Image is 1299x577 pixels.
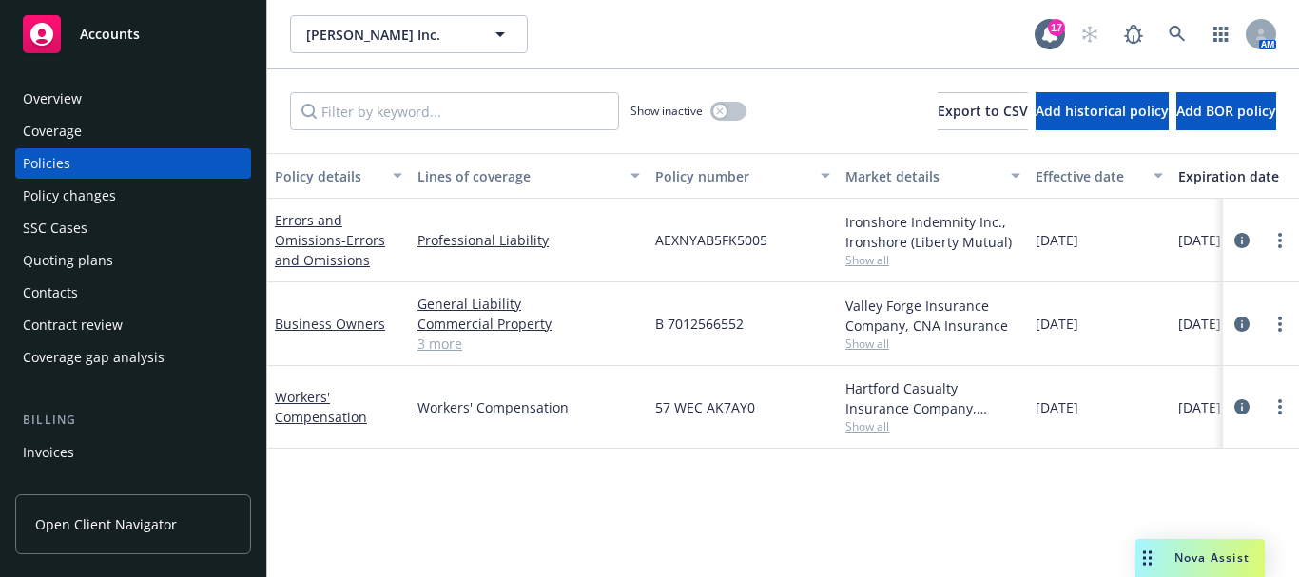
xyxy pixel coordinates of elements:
span: [DATE] [1036,230,1078,250]
div: Hartford Casualty Insurance Company, Hartford Insurance Group [845,378,1020,418]
a: General Liability [417,294,640,314]
button: Export to CSV [938,92,1028,130]
span: Add BOR policy [1176,102,1276,120]
span: 57 WEC AK7AY0 [655,397,755,417]
div: Contacts [23,278,78,308]
div: Valley Forge Insurance Company, CNA Insurance [845,296,1020,336]
span: Show inactive [630,103,703,119]
a: Search [1158,15,1196,53]
button: Policy details [267,153,410,199]
a: Coverage gap analysis [15,342,251,373]
a: 3 more [417,334,640,354]
a: Policy changes [15,181,251,211]
input: Filter by keyword... [290,92,619,130]
span: B 7012566552 [655,314,744,334]
div: Policies [23,148,70,179]
div: Market details [845,166,999,186]
a: more [1269,313,1291,336]
a: Workers' Compensation [275,388,367,426]
a: circleInformation [1231,229,1253,252]
div: Overview [23,84,82,114]
div: Coverage [23,116,82,146]
div: Invoices [23,437,74,468]
a: Billing updates [15,470,251,500]
div: Lines of coverage [417,166,619,186]
button: Add BOR policy [1176,92,1276,130]
div: Drag to move [1135,539,1159,577]
span: AEXNYAB5FK5005 [655,230,767,250]
a: circleInformation [1231,313,1253,336]
button: Market details [838,153,1028,199]
a: Policies [15,148,251,179]
a: SSC Cases [15,213,251,243]
div: Coverage gap analysis [23,342,165,373]
button: Policy number [648,153,838,199]
span: Accounts [80,27,140,42]
a: Workers' Compensation [417,397,640,417]
a: Switch app [1202,15,1240,53]
a: Professional Liability [417,230,640,250]
div: Effective date [1036,166,1142,186]
span: Show all [845,252,1020,268]
a: Coverage [15,116,251,146]
a: Commercial Property [417,314,640,334]
div: Billing [15,411,251,430]
a: Invoices [15,437,251,468]
div: Quoting plans [23,245,113,276]
a: Contacts [15,278,251,308]
span: [DATE] [1036,397,1078,417]
a: circleInformation [1231,395,1253,418]
button: Effective date [1028,153,1171,199]
a: Report a Bug [1115,15,1153,53]
div: Billing updates [23,470,119,500]
span: [DATE] [1178,230,1221,250]
a: Start snowing [1071,15,1109,53]
div: 17 [1048,19,1065,36]
a: Business Owners [275,315,385,333]
a: Overview [15,84,251,114]
a: more [1269,395,1291,418]
button: Lines of coverage [410,153,648,199]
div: Contract review [23,310,123,340]
span: [DATE] [1178,397,1221,417]
span: Show all [845,336,1020,352]
button: [PERSON_NAME] Inc. [290,15,528,53]
button: Nova Assist [1135,539,1265,577]
a: Contract review [15,310,251,340]
a: Errors and Omissions [275,211,385,269]
span: Open Client Navigator [35,514,177,534]
span: [DATE] [1178,314,1221,334]
a: Quoting plans [15,245,251,276]
div: Ironshore Indemnity Inc., Ironshore (Liberty Mutual) [845,212,1020,252]
span: Nova Assist [1174,549,1250,566]
span: [DATE] [1036,314,1078,334]
span: Export to CSV [938,102,1028,120]
button: Add historical policy [1036,92,1169,130]
span: Show all [845,418,1020,434]
span: Add historical policy [1036,102,1169,120]
div: SSC Cases [23,213,87,243]
div: Policy number [655,166,809,186]
div: Policy details [275,166,381,186]
span: [PERSON_NAME] Inc. [306,25,471,45]
div: Policy changes [23,181,116,211]
a: Accounts [15,8,251,61]
a: more [1269,229,1291,252]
